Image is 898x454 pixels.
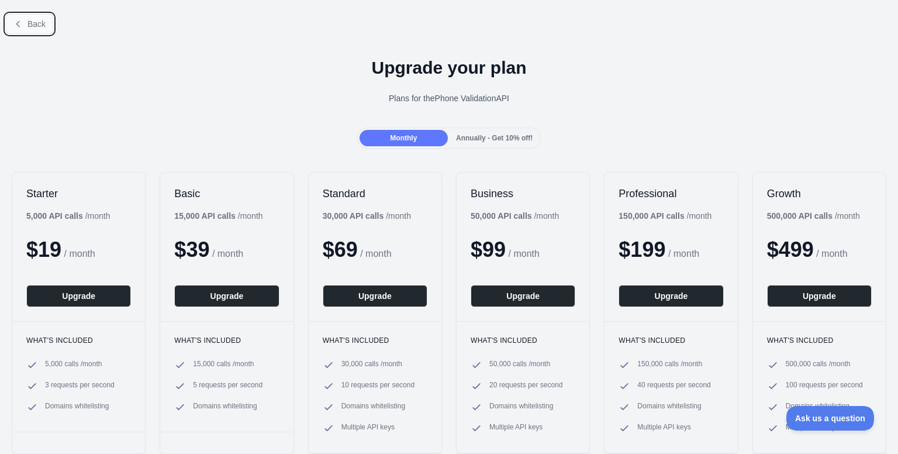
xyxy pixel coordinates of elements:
div: / month [471,210,559,222]
div: / month [619,210,712,222]
b: 50,000 API calls [471,211,532,221]
b: 500,000 API calls [767,211,833,221]
span: $ 99 [471,238,506,262]
span: $ 69 [323,238,358,262]
iframe: Toggle Customer Support [786,406,875,431]
div: / month [323,210,411,222]
h2: Standard [323,187,427,201]
b: 150,000 API calls [619,211,684,221]
h2: Growth [767,187,872,201]
span: $ 199 [619,238,665,262]
h2: Business [471,187,575,201]
h2: Professional [619,187,723,201]
span: $ 499 [767,238,814,262]
b: 30,000 API calls [323,211,384,221]
div: / month [767,210,860,222]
